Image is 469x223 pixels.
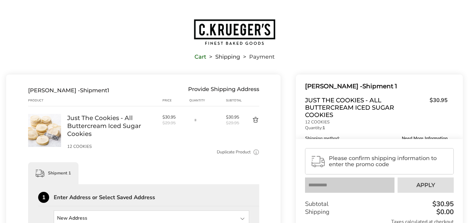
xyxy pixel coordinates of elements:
[427,97,448,117] span: $30.95
[54,195,259,200] div: Enter Address or Select Saved Address
[28,98,67,103] div: Product
[241,116,259,124] button: Delete product
[107,87,109,94] span: 1
[431,201,454,207] div: $30.95
[305,136,448,141] div: Shipping method:
[195,55,206,59] a: Cart
[305,208,454,216] div: Shipping
[193,19,276,46] img: C.KRUEGER'S
[162,98,189,103] div: Price
[398,177,454,193] button: Apply
[305,200,454,208] div: Subtotal
[305,82,362,90] span: [PERSON_NAME] -
[67,114,156,138] a: Just The Cookies - All Buttercream Iced Sugar Cookies
[305,81,448,91] div: Shipment 1
[28,114,61,119] a: Just The Cookies - All Buttercream Iced Sugar Cookies
[162,120,186,126] span: $29.95
[28,87,80,94] span: [PERSON_NAME] -
[226,98,241,103] div: Subtotal
[67,144,156,149] p: 12 COOKIES
[188,87,259,94] div: Provide Shipping Address
[189,114,202,126] input: Quantity input
[305,97,427,119] span: Just The Cookies - All Buttercream Iced Sugar Cookies
[249,55,274,59] span: Payment
[416,182,435,188] span: Apply
[6,19,463,46] a: Go to home page
[305,126,448,130] p: Quantity:
[226,120,241,126] span: $29.95
[305,97,448,119] a: Just The Cookies - All Buttercream Iced Sugar Cookies$30.95
[329,155,448,167] span: Please confirm shipping information to enter the promo code
[28,162,78,184] div: Shipment 1
[217,149,251,155] a: Duplicate Product
[435,209,454,215] div: $0.00
[206,55,240,59] li: Shipping
[189,98,226,103] div: Quantity
[402,136,448,141] span: Need More Information
[226,114,241,120] span: $30.95
[28,87,109,94] div: Shipment
[38,192,49,203] div: 1
[305,120,448,124] p: 12 COOKIES
[322,125,325,131] strong: 1
[162,114,186,120] span: $30.95
[28,114,61,147] img: Just The Cookies - All Buttercream Iced Sugar Cookies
